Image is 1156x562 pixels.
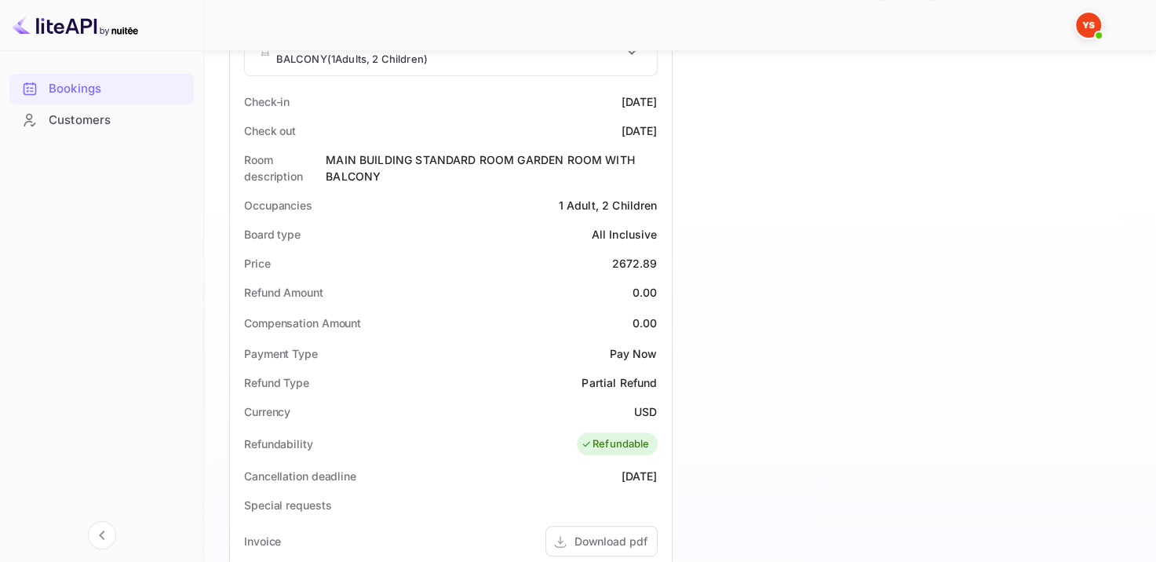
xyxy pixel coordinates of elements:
[244,497,331,513] div: Special requests
[88,521,116,549] button: Collapse navigation
[245,29,657,75] div: Room1-MAIN BUILDING STANDARD ROOM GARDEN ROOM WITH BALCONY(1Adults, 2 Children)
[633,315,658,331] div: 0.00
[622,122,658,139] div: [DATE]
[9,105,194,134] a: Customers
[244,468,356,484] div: Cancellation deadline
[9,74,194,103] a: Bookings
[244,345,318,362] div: Payment Type
[244,226,301,243] div: Board type
[609,345,657,362] div: Pay Now
[9,105,194,136] div: Customers
[1076,13,1101,38] img: Yandex Support
[592,226,658,243] div: All Inclusive
[244,436,313,452] div: Refundability
[581,436,650,452] div: Refundable
[13,13,138,38] img: LiteAPI logo
[244,533,281,549] div: Invoice
[244,374,309,391] div: Refund Type
[244,403,290,420] div: Currency
[49,111,186,130] div: Customers
[244,255,271,272] div: Price
[244,197,312,213] div: Occupancies
[244,315,361,331] div: Compensation Amount
[244,93,290,110] div: Check-in
[633,284,658,301] div: 0.00
[611,255,657,272] div: 2672.89
[9,74,194,104] div: Bookings
[582,374,657,391] div: Partial Refund
[49,80,186,98] div: Bookings
[634,403,657,420] div: USD
[559,197,658,213] div: 1 Adult, 2 Children
[622,93,658,110] div: [DATE]
[574,533,647,549] div: Download pdf
[276,37,622,68] p: Room 1 - MAIN BUILDING STANDARD ROOM GARDEN ROOM WITH BALCONY ( 1 Adults , 2 Children )
[326,151,657,184] div: MAIN BUILDING STANDARD ROOM GARDEN ROOM WITH BALCONY
[244,122,296,139] div: Check out
[244,284,323,301] div: Refund Amount
[622,468,658,484] div: [DATE]
[244,151,326,184] div: Room description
